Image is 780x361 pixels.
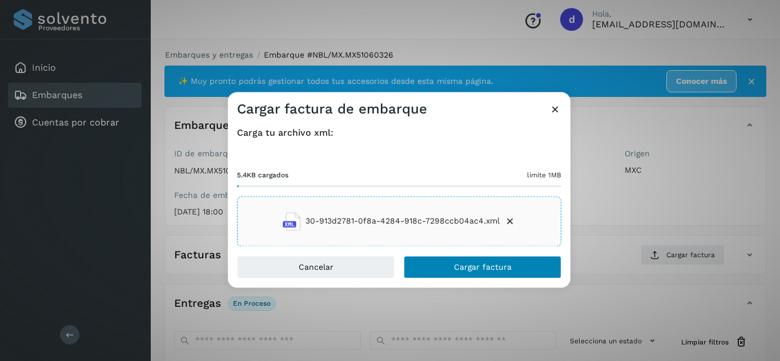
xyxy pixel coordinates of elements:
[299,263,333,271] span: Cancelar
[237,170,288,180] span: 5.4KB cargados
[454,263,512,271] span: Cargar factura
[527,170,561,180] span: límite 1MB
[404,255,561,278] button: Cargar factura
[237,255,395,278] button: Cancelar
[305,216,500,228] span: 30-913d2781-0f8a-4284-918c-7298ccb04ac4.xml
[237,127,561,138] h4: Carga tu archivo xml:
[237,101,427,117] h3: Cargar factura de embarque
